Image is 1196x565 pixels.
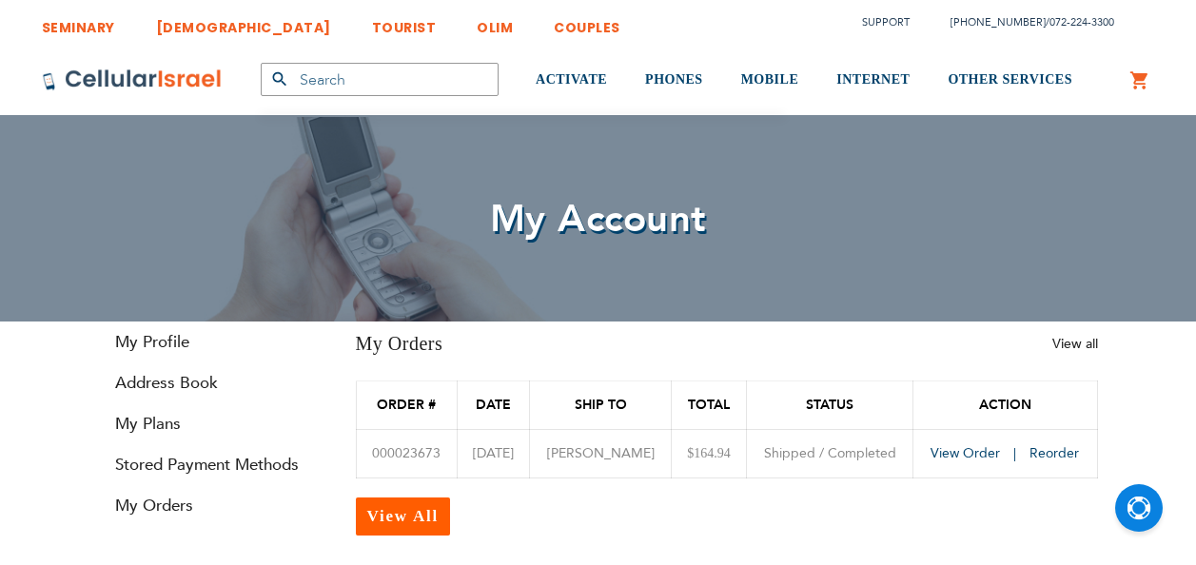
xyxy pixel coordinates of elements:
a: PHONES [645,45,703,116]
th: Date [457,381,529,430]
span: View Order [931,444,1000,462]
a: OTHER SERVICES [948,45,1072,116]
td: [PERSON_NAME] [530,430,672,478]
span: PHONES [645,72,703,87]
th: Order # [356,381,457,430]
a: TOURIST [372,5,437,40]
a: My Orders [99,495,327,516]
span: ACTIVATE [536,72,607,87]
span: INTERNET [836,72,910,87]
a: Stored Payment Methods [99,454,327,476]
th: Ship To [530,381,672,430]
a: Support [862,15,910,29]
a: [DEMOGRAPHIC_DATA] [156,5,331,40]
a: My Profile [99,331,327,353]
a: View All [356,497,451,536]
a: My Plans [99,413,327,435]
td: Shipped / Completed [746,430,913,478]
span: MOBILE [741,72,799,87]
span: View All [367,507,440,525]
th: Action [913,381,1097,430]
a: ACTIVATE [536,45,607,116]
a: COUPLES [554,5,620,40]
a: View all [1052,335,1098,353]
th: Status [746,381,913,430]
input: Search [261,63,499,96]
a: View Order [931,444,1026,462]
img: Cellular Israel Logo [42,68,223,91]
li: / [931,9,1114,36]
a: INTERNET [836,45,910,116]
span: $164.94 [687,446,731,460]
a: SEMINARY [42,5,115,40]
a: MOBILE [741,45,799,116]
a: 072-224-3300 [1049,15,1114,29]
th: Total [671,381,746,430]
span: OTHER SERVICES [948,72,1072,87]
a: OLIM [477,5,513,40]
h3: My Orders [356,331,443,357]
span: My Account [490,193,707,245]
td: [DATE] [457,430,529,478]
a: Address Book [99,372,327,394]
a: Reorder [1029,444,1079,462]
a: [PHONE_NUMBER] [951,15,1046,29]
td: 000023673 [356,430,457,478]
